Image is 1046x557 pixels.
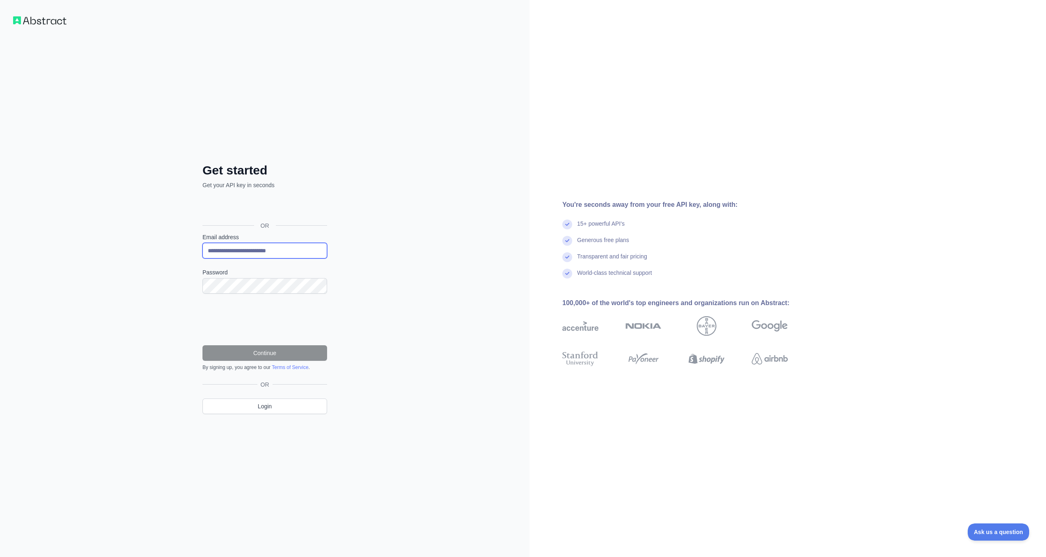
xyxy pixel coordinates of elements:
button: Continue [202,345,327,361]
div: You're seconds away from your free API key, along with: [562,200,814,210]
img: payoneer [625,350,662,368]
iframe: reCAPTCHA [202,303,327,335]
img: check mark [562,252,572,262]
a: Terms of Service [272,365,308,370]
div: By signing up, you agree to our . [202,364,327,371]
iframe: Sign in with Google Button [198,198,330,216]
img: shopify [689,350,725,368]
img: stanford university [562,350,598,368]
img: Workflow [13,16,66,25]
label: Password [202,268,327,276]
iframe: Toggle Customer Support [968,523,1030,541]
div: 100,000+ of the world's top engineers and organizations run on Abstract: [562,298,814,308]
div: 15+ powerful API's [577,220,625,236]
div: Transparent and fair pricing [577,252,647,269]
img: check mark [562,269,572,278]
img: accenture [562,316,598,336]
div: Generous free plans [577,236,629,252]
img: check mark [562,236,572,246]
a: Login [202,399,327,414]
span: OR [254,222,276,230]
label: Email address [202,233,327,241]
h2: Get started [202,163,327,178]
img: nokia [625,316,662,336]
p: Get your API key in seconds [202,181,327,189]
img: check mark [562,220,572,229]
img: airbnb [752,350,788,368]
span: OR [257,380,273,389]
img: google [752,316,788,336]
div: World-class technical support [577,269,652,285]
img: bayer [697,316,716,336]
